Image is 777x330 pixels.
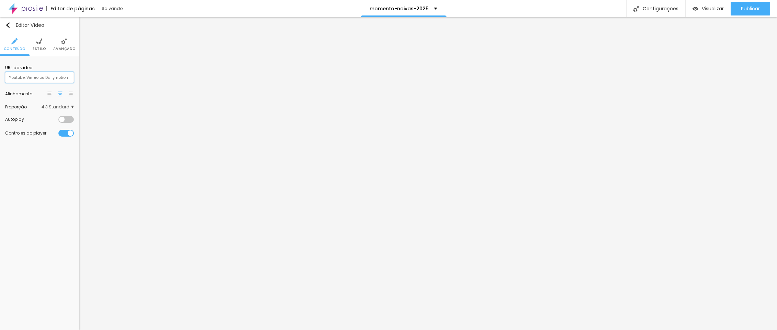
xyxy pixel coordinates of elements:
[741,6,760,11] span: Publicar
[686,2,731,15] button: Visualizar
[53,47,75,51] span: Avançado
[46,6,95,11] div: Editor de páginas
[36,38,42,44] img: Icone
[4,47,25,51] span: Conteúdo
[79,17,777,330] iframe: Editor
[5,105,42,109] div: Proporção
[731,2,770,15] button: Publicar
[633,6,639,12] img: Icone
[61,38,67,44] img: Icone
[5,22,11,28] img: Icone
[5,65,74,71] div: URL do vídeo
[5,92,46,96] div: Alinhamento
[102,7,181,11] div: Salvando...
[33,47,46,51] span: Estilo
[702,6,724,11] span: Visualizar
[42,105,74,109] span: 4:3 Standard
[47,92,52,96] img: paragraph-left-align.svg
[5,72,74,83] input: Youtube, Vimeo ou Dailymotion
[5,131,58,135] div: Controles do player
[370,6,429,11] p: momento-noivas-2025
[68,92,73,96] img: paragraph-right-align.svg
[5,22,44,28] div: Editar Vídeo
[5,117,58,121] div: Autoplay
[692,6,698,12] img: view-1.svg
[58,92,63,96] img: paragraph-center-align.svg
[11,38,18,44] img: Icone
